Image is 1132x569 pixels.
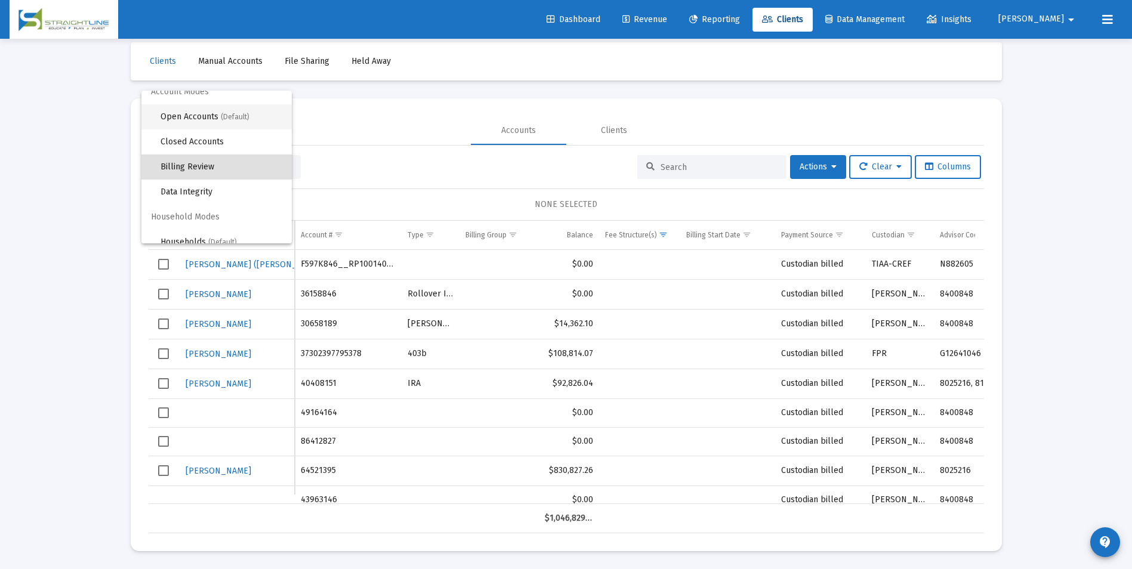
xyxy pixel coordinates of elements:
[141,79,292,104] span: Account Modes
[161,180,282,205] span: Data Integrity
[161,129,282,154] span: Closed Accounts
[161,104,282,129] span: Open Accounts
[141,205,292,230] span: Household Modes
[208,238,237,246] span: (Default)
[161,230,282,255] span: Households
[221,113,249,121] span: (Default)
[161,154,282,180] span: Billing Review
